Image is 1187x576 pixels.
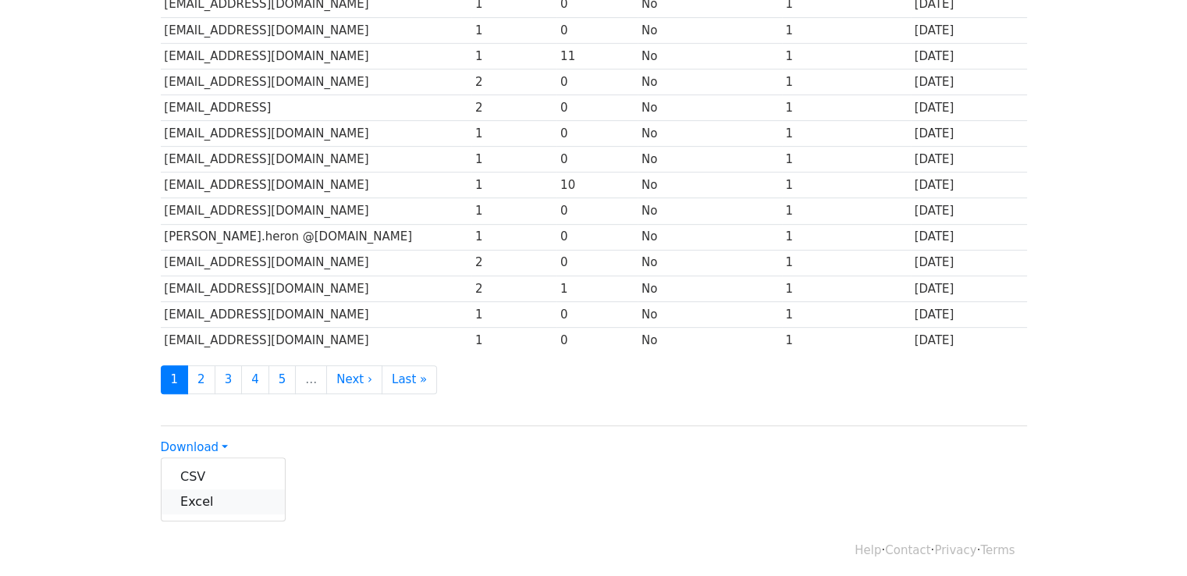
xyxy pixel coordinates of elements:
td: 1 [471,198,556,224]
td: 0 [556,121,638,147]
td: [EMAIL_ADDRESS][DOMAIN_NAME] [161,43,472,69]
a: 5 [268,365,297,394]
td: 1 [471,301,556,327]
td: [DATE] [911,172,1027,198]
td: 2 [471,69,556,94]
td: [DATE] [911,17,1027,43]
td: [DATE] [911,69,1027,94]
td: [EMAIL_ADDRESS][DOMAIN_NAME] [161,301,472,327]
a: Contact [885,543,930,557]
td: 0 [556,147,638,172]
a: CSV [162,464,285,489]
a: Help [855,543,881,557]
a: Excel [162,489,285,514]
td: 0 [556,69,638,94]
td: [DATE] [911,95,1027,121]
td: No [638,224,782,250]
a: 1 [161,365,189,394]
td: [EMAIL_ADDRESS][DOMAIN_NAME] [161,17,472,43]
td: 1 [471,43,556,69]
td: 1 [471,17,556,43]
td: 1 [471,172,556,198]
td: No [638,198,782,224]
td: [EMAIL_ADDRESS][DOMAIN_NAME] [161,327,472,353]
td: [EMAIL_ADDRESS][DOMAIN_NAME] [161,121,472,147]
td: [PERSON_NAME].heron @[DOMAIN_NAME] [161,224,472,250]
td: No [638,17,782,43]
td: 0 [556,301,638,327]
a: Privacy [934,543,976,557]
a: 2 [187,365,215,394]
td: 1 [782,172,911,198]
a: 4 [241,365,269,394]
td: 0 [556,198,638,224]
td: 1 [556,276,638,301]
td: [DATE] [911,224,1027,250]
td: 0 [556,327,638,353]
a: Next › [326,365,382,394]
td: [DATE] [911,198,1027,224]
td: [EMAIL_ADDRESS][DOMAIN_NAME] [161,250,472,276]
a: Last » [382,365,437,394]
td: [EMAIL_ADDRESS] [161,95,472,121]
td: 1 [782,301,911,327]
td: 0 [556,250,638,276]
td: No [638,250,782,276]
td: [DATE] [911,43,1027,69]
td: [EMAIL_ADDRESS][DOMAIN_NAME] [161,198,472,224]
td: [DATE] [911,147,1027,172]
td: [EMAIL_ADDRESS][DOMAIN_NAME] [161,172,472,198]
a: Terms [980,543,1015,557]
td: [EMAIL_ADDRESS][DOMAIN_NAME] [161,276,472,301]
td: 10 [556,172,638,198]
td: 1 [782,147,911,172]
td: No [638,301,782,327]
td: No [638,95,782,121]
td: No [638,121,782,147]
iframe: Chat Widget [1109,501,1187,576]
td: 1 [782,224,911,250]
td: 1 [782,43,911,69]
a: Download [161,440,228,454]
td: [DATE] [911,301,1027,327]
td: No [638,172,782,198]
td: 2 [471,95,556,121]
td: [DATE] [911,121,1027,147]
td: No [638,276,782,301]
td: 0 [556,95,638,121]
td: 1 [471,121,556,147]
td: 0 [556,17,638,43]
td: 0 [556,224,638,250]
td: 1 [782,121,911,147]
td: No [638,147,782,172]
td: 2 [471,276,556,301]
td: 11 [556,43,638,69]
a: 3 [215,365,243,394]
td: No [638,43,782,69]
td: 1 [782,198,911,224]
td: 2 [471,250,556,276]
td: 1 [471,224,556,250]
td: 1 [471,147,556,172]
td: No [638,327,782,353]
td: 1 [782,327,911,353]
td: 1 [782,69,911,94]
td: [EMAIL_ADDRESS][DOMAIN_NAME] [161,147,472,172]
td: 1 [782,17,911,43]
td: No [638,69,782,94]
td: 1 [782,250,911,276]
td: 1 [782,95,911,121]
td: [DATE] [911,276,1027,301]
td: [DATE] [911,327,1027,353]
td: [EMAIL_ADDRESS][DOMAIN_NAME] [161,69,472,94]
td: [DATE] [911,250,1027,276]
td: 1 [782,276,911,301]
td: 1 [471,327,556,353]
